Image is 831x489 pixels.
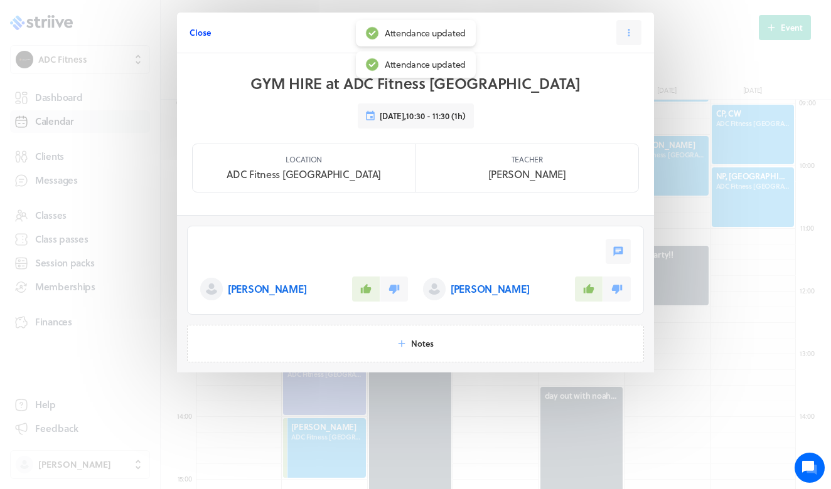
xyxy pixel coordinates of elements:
[190,27,211,38] span: Close
[81,154,151,164] span: New conversation
[19,146,232,171] button: New conversation
[411,338,434,349] span: Notes
[358,103,474,129] button: [DATE],10:30 - 11:30 (1h)
[17,195,234,210] p: Find an answer quickly
[19,83,232,124] h2: We're here to help. Ask us anything!
[385,28,466,39] div: Attendance updated
[36,216,224,241] input: Search articles
[227,167,381,182] p: ADC Fitness [GEOGRAPHIC_DATA]
[187,325,644,362] button: Notes
[19,61,232,81] h1: Hi [PERSON_NAME]
[250,73,581,93] h1: GYM HIRE at ADC Fitness [GEOGRAPHIC_DATA]
[512,154,543,164] p: Teacher
[451,281,529,297] p: [PERSON_NAME]
[286,154,322,164] p: Location
[385,59,466,70] div: Attendance updated
[795,453,825,483] iframe: gist-messenger-bubble-iframe
[190,20,211,45] button: Close
[228,281,306,297] p: [PERSON_NAME]
[488,167,566,182] p: [PERSON_NAME]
